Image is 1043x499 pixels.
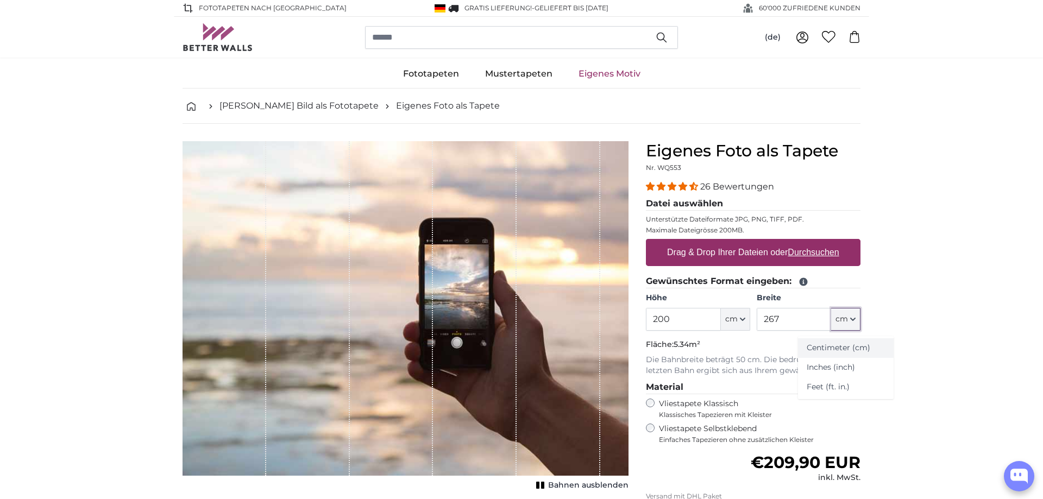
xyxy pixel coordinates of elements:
p: Maximale Dateigrösse 200MB. [646,226,860,235]
a: Fototapeten [390,60,472,88]
a: Inches (inch) [798,358,894,377]
a: Feet (ft. in.) [798,377,894,397]
span: Klassisches Tapezieren mit Kleister [659,410,851,419]
legend: Gewünschtes Format eingeben: [646,275,860,288]
u: Durchsuchen [788,248,839,257]
legend: Material [646,381,860,394]
legend: Datei auswählen [646,197,860,211]
a: [PERSON_NAME] Bild als Fototapete [219,99,379,112]
h1: Eigenes Foto als Tapete [646,141,860,161]
span: Einfaches Tapezieren ohne zusätzlichen Kleister [659,435,860,444]
span: 26 Bewertungen [700,181,774,192]
img: Betterwalls [183,23,253,51]
span: cm [725,314,738,325]
button: Bahnen ausblenden [533,478,629,493]
label: Vliestapete Klassisch [659,399,851,419]
a: Mustertapeten [472,60,566,88]
label: Vliestapete Selbstklebend [659,424,860,444]
span: cm [835,314,848,325]
span: €209,90 EUR [751,452,860,472]
label: Breite [757,293,860,304]
a: Eigenes Motiv [566,60,654,88]
button: cm [831,308,860,331]
span: Bahnen ausblenden [548,480,629,491]
button: (de) [756,28,789,47]
p: Unterstützte Dateiformate JPG, PNG, TIFF, PDF. [646,215,860,224]
span: Geliefert bis [DATE] [535,4,608,12]
button: Open chatbox [1004,461,1034,491]
span: 60'000 ZUFRIEDENE KUNDEN [759,3,860,13]
span: Fototapeten nach [GEOGRAPHIC_DATA] [199,3,347,13]
nav: breadcrumbs [183,89,860,124]
span: Nr. WQ553 [646,163,681,172]
button: cm [721,308,750,331]
label: Höhe [646,293,750,304]
a: Centimeter (cm) [798,338,894,358]
img: Deutschland [435,4,445,12]
span: 5.34m² [674,339,700,349]
span: GRATIS Lieferung! [464,4,532,12]
a: Eigenes Foto als Tapete [396,99,500,112]
div: 1 of 1 [183,141,629,493]
label: Drag & Drop Ihrer Dateien oder [663,242,844,263]
p: Die Bahnbreite beträgt 50 cm. Die bedruckte Breite der letzten Bahn ergibt sich aus Ihrem gewählt... [646,355,860,376]
span: 4.54 stars [646,181,700,192]
span: - [532,4,608,12]
p: Fläche: [646,339,860,350]
div: inkl. MwSt. [751,472,860,483]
